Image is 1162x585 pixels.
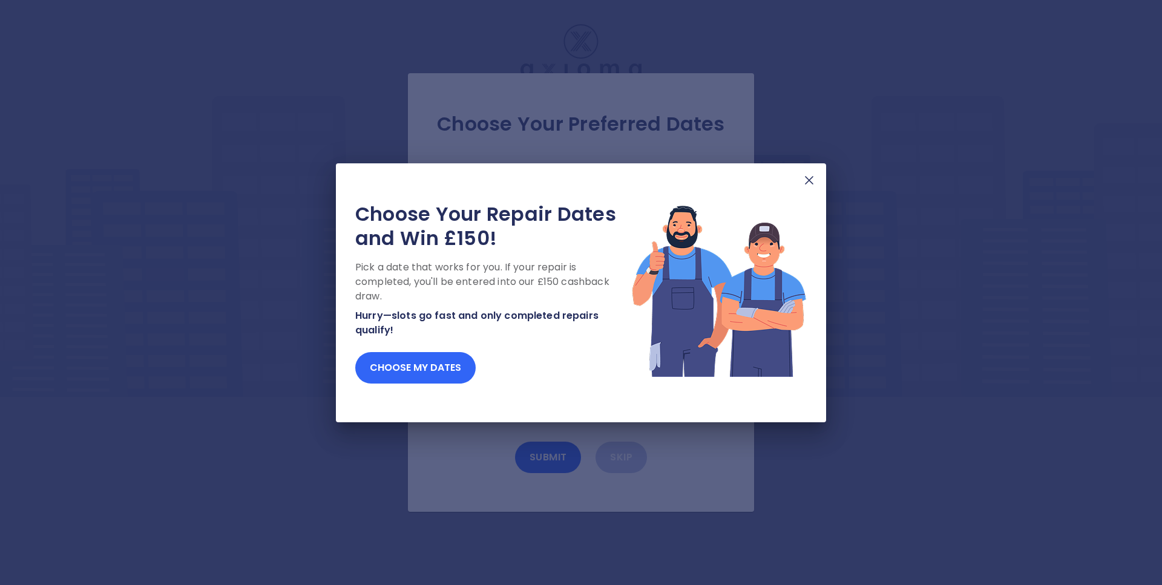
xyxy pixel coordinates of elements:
[355,260,631,304] p: Pick a date that works for you. If your repair is completed, you'll be entered into our £150 cash...
[631,202,807,379] img: Lottery
[355,309,631,338] p: Hurry—slots go fast and only completed repairs qualify!
[355,352,476,384] button: Choose my dates
[802,173,816,188] img: X Mark
[355,202,631,250] h2: Choose Your Repair Dates and Win £150!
